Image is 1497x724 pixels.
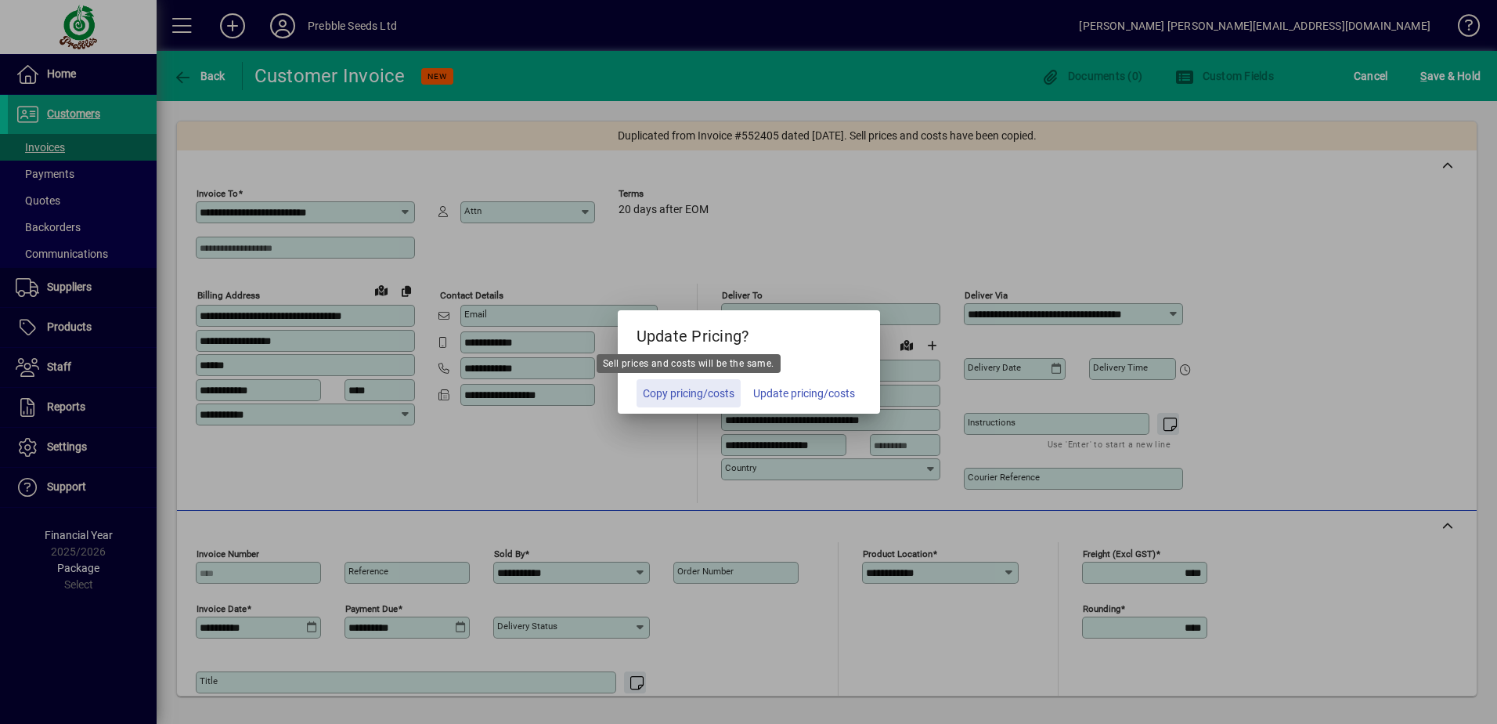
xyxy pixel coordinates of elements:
h5: Update Pricing? [618,310,880,356]
div: Sell prices and costs will be the same. [597,354,781,373]
button: Copy pricing/costs [637,379,741,407]
button: Update pricing/costs [747,379,861,407]
span: Update pricing/costs [753,386,855,402]
span: Copy pricing/costs [643,386,734,402]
